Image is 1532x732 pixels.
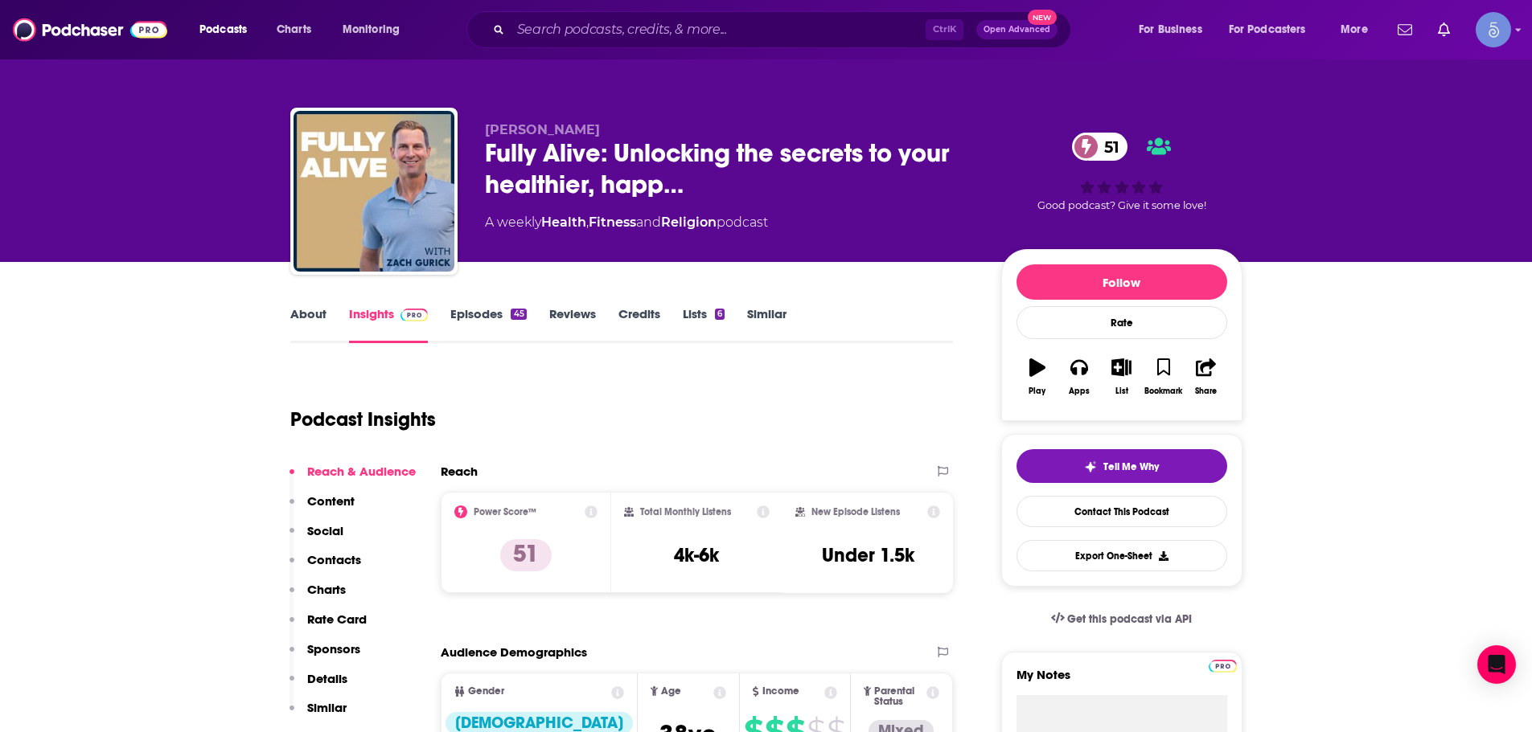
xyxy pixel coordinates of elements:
span: Logged in as Spiral5-G1 [1476,12,1511,47]
button: open menu [188,17,268,43]
div: 51Good podcast? Give it some love! [1001,122,1242,222]
a: Episodes45 [450,306,526,343]
div: Apps [1069,386,1090,396]
h3: 4k-6k [674,543,719,567]
h2: Total Monthly Listens [640,506,731,517]
button: Share [1185,348,1226,406]
a: Similar [747,306,787,343]
span: 51 [1088,133,1127,161]
span: Income [762,686,799,697]
button: Bookmark [1143,348,1185,406]
img: Podchaser Pro [400,309,429,321]
button: open menu [331,17,421,43]
a: 51 [1072,133,1127,161]
a: Charts [266,17,321,43]
span: More [1341,18,1368,41]
p: Charts [307,582,346,597]
div: 6 [715,309,725,320]
button: Rate Card [290,611,367,641]
span: Open Advanced [984,26,1050,34]
button: Sponsors [290,641,360,671]
a: Religion [661,215,717,230]
div: Play [1029,386,1045,396]
img: Fully Alive: Unlocking the secrets to your healthier, happier, longer life [294,111,454,272]
button: Similar [290,700,347,730]
div: Open Intercom Messenger [1477,645,1516,684]
p: Rate Card [307,611,367,627]
a: About [290,306,327,343]
span: Gender [468,686,504,697]
p: Similar [307,700,347,715]
div: Rate [1017,306,1227,339]
button: Follow [1017,264,1227,300]
button: Apps [1058,348,1100,406]
a: InsightsPodchaser Pro [349,306,429,343]
p: Sponsors [307,641,360,656]
h3: Under 1.5k [822,543,914,567]
a: Lists6 [683,306,725,343]
span: New [1028,10,1057,25]
button: Export One-Sheet [1017,540,1227,571]
span: Podcasts [199,18,247,41]
img: Podchaser Pro [1209,660,1237,673]
label: My Notes [1017,667,1227,695]
button: tell me why sparkleTell Me Why [1017,449,1227,483]
p: Social [307,523,343,538]
button: open menu [1329,17,1388,43]
img: tell me why sparkle [1084,460,1097,473]
p: 51 [500,539,552,571]
span: Ctrl K [926,19,963,40]
button: open menu [1127,17,1222,43]
input: Search podcasts, credits, & more... [511,17,926,43]
span: Get this podcast via API [1067,612,1192,626]
button: Open AdvancedNew [976,20,1058,39]
a: Contact This Podcast [1017,496,1227,527]
button: Content [290,493,355,523]
span: and [636,215,661,230]
button: Charts [290,582,346,611]
a: Fitness [589,215,636,230]
p: Contacts [307,552,361,567]
a: Show notifications dropdown [1391,16,1419,43]
button: Contacts [290,552,361,582]
span: Good podcast? Give it some love! [1037,199,1206,211]
p: Reach & Audience [307,464,416,479]
button: Show profile menu [1476,12,1511,47]
span: For Business [1139,18,1202,41]
a: Reviews [549,306,596,343]
h1: Podcast Insights [290,407,436,431]
h2: Audience Demographics [441,644,587,660]
div: Search podcasts, credits, & more... [482,11,1086,48]
button: Social [290,523,343,553]
img: User Profile [1476,12,1511,47]
span: Monitoring [343,18,400,41]
img: Podchaser - Follow, Share and Rate Podcasts [13,14,167,45]
button: List [1100,348,1142,406]
button: open menu [1218,17,1329,43]
span: Age [661,686,681,697]
button: Play [1017,348,1058,406]
span: For Podcasters [1229,18,1306,41]
h2: Power Score™ [474,506,536,517]
h2: Reach [441,464,478,479]
p: Content [307,493,355,509]
span: Charts [277,18,311,41]
span: [PERSON_NAME] [485,122,600,137]
h2: New Episode Listens [811,506,900,517]
a: Pro website [1209,657,1237,673]
div: 45 [511,309,526,320]
button: Details [290,671,347,701]
span: , [586,215,589,230]
p: Details [307,671,347,686]
span: Tell Me Why [1103,460,1159,473]
button: Reach & Audience [290,464,416,493]
a: Health [541,215,586,230]
div: List [1115,386,1128,396]
div: A weekly podcast [485,213,768,232]
a: Credits [618,306,660,343]
div: Bookmark [1144,386,1182,396]
a: Show notifications dropdown [1431,16,1456,43]
span: Parental Status [874,686,924,707]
